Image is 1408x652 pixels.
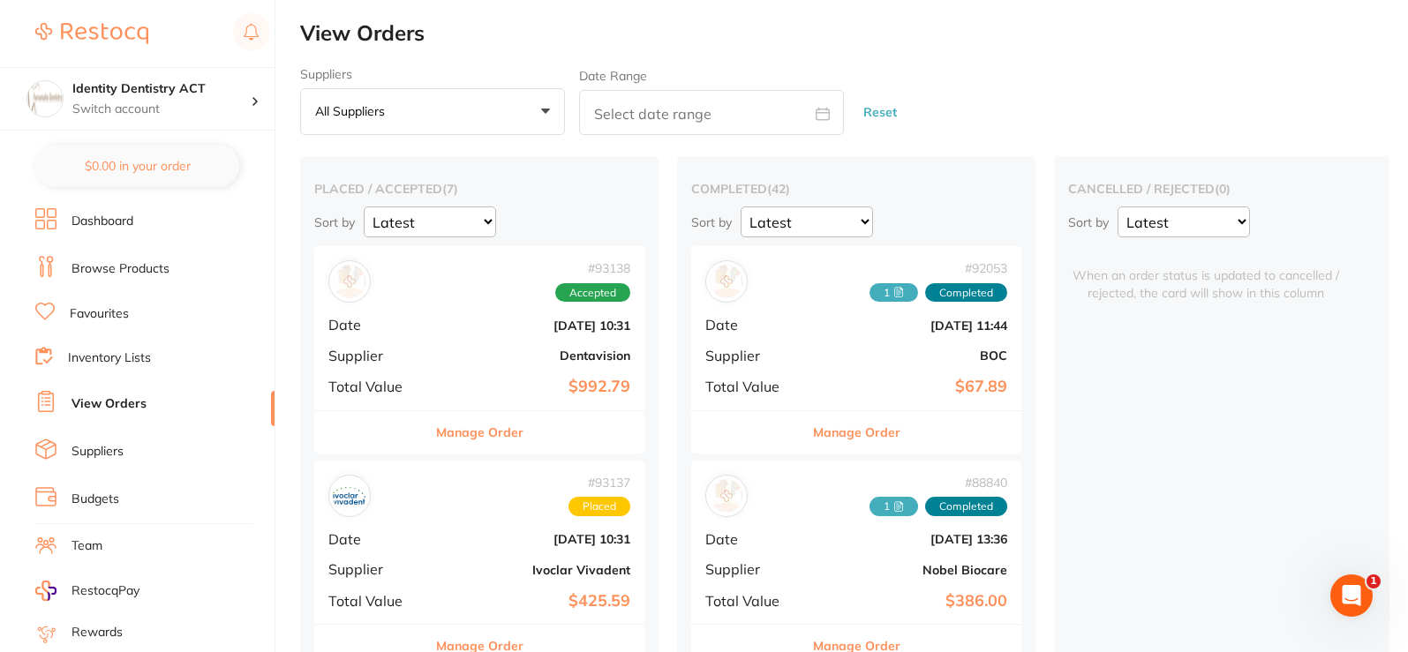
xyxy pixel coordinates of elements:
p: Sort by [314,214,355,230]
a: Budgets [72,491,119,508]
b: Nobel Biocare [816,563,1007,577]
span: Received [870,283,918,303]
button: Reset [858,89,902,136]
a: Restocq Logo [35,13,148,54]
b: Dentavision [439,348,630,363]
a: Favourites [70,305,129,323]
span: Date [328,531,425,547]
b: $67.89 [816,378,1007,396]
input: Select date range [579,90,844,135]
p: Switch account [72,101,251,118]
b: BOC [816,348,1007,363]
div: Dentavision#93138AcceptedDate[DATE] 10:31SupplierDentavisionTotal Value$992.79Manage Order [314,246,644,453]
b: [DATE] 11:44 [816,319,1007,333]
img: Ivoclar Vivadent [333,479,366,513]
b: Ivoclar Vivadent [439,563,630,577]
span: # 88840 [870,476,1007,490]
iframe: Intercom live chat [1330,574,1373,617]
img: RestocqPay [35,581,56,601]
h2: placed / accepted ( 7 ) [314,181,644,197]
span: Received [870,497,918,516]
span: Date [705,531,802,547]
span: Completed [925,283,1007,303]
img: BOC [710,265,743,298]
span: Supplier [705,561,802,577]
button: $0.00 in your order [35,145,239,187]
span: Placed [568,497,630,516]
span: RestocqPay [72,582,139,600]
b: [DATE] 10:31 [439,532,630,546]
h4: Identity Dentistry ACT [72,80,251,98]
p: Sort by [1068,214,1109,230]
b: $425.59 [439,592,630,611]
span: Date [705,317,802,333]
span: Accepted [555,283,630,303]
a: Browse Products [72,260,169,278]
span: Date [328,317,425,333]
p: All suppliers [315,103,392,119]
img: Identity Dentistry ACT [27,81,63,116]
span: 1 [1367,574,1381,588]
a: Rewards [72,624,123,641]
span: Supplier [705,348,802,363]
span: # 92053 [870,261,1007,275]
a: Suppliers [72,443,124,461]
a: Team [72,537,102,555]
span: Completed [925,497,1007,516]
button: All suppliers [300,88,565,136]
span: Total Value [705,593,802,609]
p: Sort by [691,214,732,230]
span: Supplier [328,561,425,577]
a: RestocqPay [35,581,139,601]
a: View Orders [72,395,147,413]
a: Dashboard [72,213,133,230]
span: # 93138 [555,261,630,275]
a: Inventory Lists [68,349,151,367]
label: Date Range [579,69,647,83]
h2: completed ( 42 ) [691,181,1021,197]
b: [DATE] 10:31 [439,319,630,333]
img: Dentavision [333,265,366,298]
button: Manage Order [813,411,900,453]
span: When an order status is updated to cancelled / rejected, the card will show in this column [1068,246,1344,302]
span: Total Value [705,378,802,394]
span: Supplier [328,348,425,363]
span: Total Value [328,593,425,609]
span: Total Value [328,378,425,394]
h2: View Orders [300,21,1408,46]
label: Suppliers [300,67,565,81]
b: $386.00 [816,592,1007,611]
span: # 93137 [568,476,630,490]
img: Restocq Logo [35,23,148,44]
img: Nobel Biocare [710,479,743,513]
b: [DATE] 13:36 [816,532,1007,546]
h2: cancelled / rejected ( 0 ) [1068,181,1375,197]
button: Manage Order [436,411,523,453]
b: $992.79 [439,378,630,396]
